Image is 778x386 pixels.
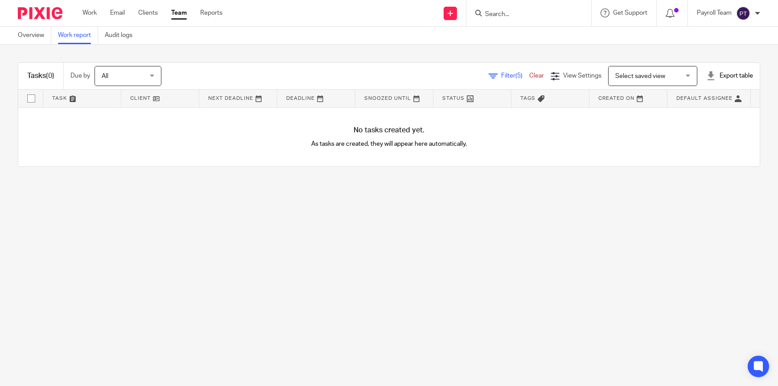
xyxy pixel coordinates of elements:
div: Export table [706,71,753,80]
img: svg%3E [736,6,750,21]
a: Email [110,8,125,17]
p: As tasks are created, they will appear here automatically. [204,140,575,148]
a: Overview [18,27,51,44]
img: Pixie [18,7,62,19]
h4: No tasks created yet. [18,126,760,135]
span: View Settings [563,73,601,79]
a: Audit logs [105,27,139,44]
a: Clear [529,73,544,79]
p: Due by [70,71,90,80]
span: Select saved view [615,73,665,79]
a: Work report [58,27,98,44]
p: Payroll Team [697,8,732,17]
input: Search [484,11,564,19]
span: Tags [520,96,535,101]
h1: Tasks [27,71,54,81]
a: Clients [138,8,158,17]
span: Get Support [613,10,647,16]
a: Work [82,8,97,17]
a: Reports [200,8,222,17]
a: Team [171,8,187,17]
span: (0) [46,72,54,79]
span: All [102,73,108,79]
span: (5) [515,73,523,79]
span: Filter [501,73,529,79]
